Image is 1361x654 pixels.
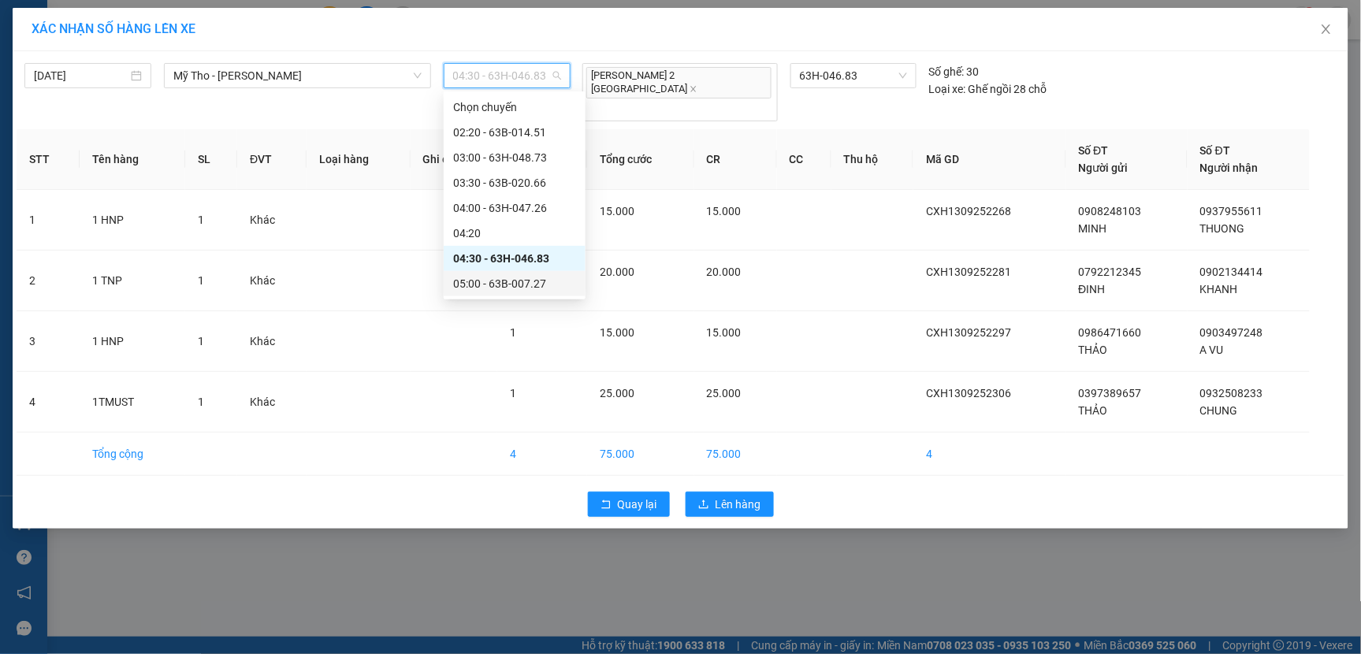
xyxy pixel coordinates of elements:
[411,129,497,190] th: Ghi chú
[1200,144,1230,157] span: Số ĐT
[690,85,697,93] span: close
[32,21,195,36] span: XÁC NHẬN SỐ HÀNG LÊN XE
[600,266,634,278] span: 20.000
[453,199,576,217] div: 04:00 - 63H-047.26
[237,311,307,372] td: Khác
[707,387,742,399] span: 25.000
[600,205,634,217] span: 15.000
[413,71,422,80] span: down
[80,129,185,190] th: Tên hàng
[34,67,128,84] input: 14/09/2025
[307,129,410,190] th: Loại hàng
[926,205,1011,217] span: CXH1309252268
[586,67,772,98] span: [PERSON_NAME] 2 [GEOGRAPHIC_DATA]
[707,266,742,278] span: 20.000
[1079,283,1106,295] span: ĐINH
[1200,404,1238,417] span: CHUNG
[600,387,634,399] span: 25.000
[1320,23,1333,35] span: close
[1200,205,1263,217] span: 0937955611
[17,251,80,311] td: 2
[17,129,80,190] th: STT
[237,129,307,190] th: ĐVT
[618,496,657,513] span: Quay lại
[831,129,914,190] th: Thu hộ
[1079,344,1108,356] span: THẢO
[453,225,576,242] div: 04:20
[1079,162,1129,174] span: Người gửi
[1304,8,1348,52] button: Close
[1200,222,1245,235] span: THUONG
[453,275,576,292] div: 05:00 - 63B-007.27
[587,129,694,190] th: Tổng cước
[929,80,966,98] span: Loại xe:
[198,335,204,347] span: 1
[237,251,307,311] td: Khác
[777,129,831,190] th: CC
[17,190,80,251] td: 1
[17,311,80,372] td: 3
[17,372,80,433] td: 4
[929,63,965,80] span: Số ghế:
[1079,404,1108,417] span: THẢO
[698,499,709,511] span: upload
[600,326,634,339] span: 15.000
[694,433,777,476] td: 75.000
[173,64,421,87] span: Mỹ Tho - Hồ Chí Minh
[453,98,576,116] div: Chọn chuyến
[1200,326,1263,339] span: 0903497248
[453,250,576,267] div: 04:30 - 63H-046.83
[80,433,185,476] td: Tổng cộng
[1079,222,1107,235] span: MINH
[588,492,670,517] button: rollbackQuay lại
[1200,344,1224,356] span: A VU
[707,205,742,217] span: 15.000
[716,496,761,513] span: Lên hàng
[1079,387,1142,399] span: 0397389657
[510,387,516,399] span: 1
[510,326,516,339] span: 1
[926,326,1011,339] span: CXH1309252297
[929,63,980,80] div: 30
[1079,205,1142,217] span: 0908248103
[1200,387,1263,399] span: 0932508233
[694,129,777,190] th: CR
[1079,326,1142,339] span: 0986471660
[1200,266,1263,278] span: 0902134414
[198,274,204,287] span: 1
[453,149,576,166] div: 03:00 - 63H-048.73
[80,190,185,251] td: 1 HNP
[1079,144,1109,157] span: Số ĐT
[453,174,576,191] div: 03:30 - 63B-020.66
[601,499,612,511] span: rollback
[1200,162,1259,174] span: Người nhận
[929,80,1047,98] div: Ghế ngồi 28 chỗ
[80,311,185,372] td: 1 HNP
[587,433,694,476] td: 75.000
[185,129,237,190] th: SL
[497,433,588,476] td: 4
[453,64,561,87] span: 04:30 - 63H-046.83
[926,266,1011,278] span: CXH1309252281
[1079,266,1142,278] span: 0792212345
[926,387,1011,399] span: CXH1309252306
[80,372,185,433] td: 1TMUST
[444,95,586,120] div: Chọn chuyến
[800,64,907,87] span: 63H-046.83
[198,396,204,408] span: 1
[198,214,204,226] span: 1
[1200,283,1238,295] span: KHANH
[237,372,307,433] td: Khác
[686,492,774,517] button: uploadLên hàng
[707,326,742,339] span: 15.000
[913,433,1065,476] td: 4
[913,129,1065,190] th: Mã GD
[237,190,307,251] td: Khác
[80,251,185,311] td: 1 TNP
[453,124,576,141] div: 02:20 - 63B-014.51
